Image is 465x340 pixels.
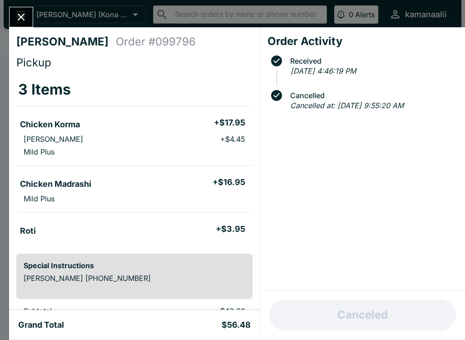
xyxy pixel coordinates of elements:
h5: + $17.95 [214,117,245,128]
h5: Chicken Korma [20,119,80,130]
h4: Order Activity [267,35,458,48]
p: Mild Plus [24,194,54,203]
button: Close [10,7,33,27]
p: [PERSON_NAME] [24,135,83,144]
h5: + $3.95 [216,224,245,235]
span: Received [286,57,458,65]
h5: $56.48 [222,320,251,330]
h5: Grand Total [18,320,64,330]
p: Subtotal [24,306,141,315]
h5: + $16.95 [213,177,245,188]
p: + $4.45 [220,135,245,144]
em: Cancelled at: [DATE] 9:55:20 AM [290,101,404,110]
h5: Chicken Madrashi [20,179,91,190]
h5: Roti [20,225,36,236]
h4: Order # 099796 [116,35,196,49]
p: $43.30 [156,306,245,315]
span: Pickup [16,56,51,69]
h4: [PERSON_NAME] [16,35,116,49]
p: Mild Plus [24,147,54,156]
p: [PERSON_NAME] [PHONE_NUMBER] [24,274,245,283]
em: [DATE] 4:46:19 PM [291,66,356,75]
h3: 3 Items [18,80,71,99]
table: orders table [16,73,252,246]
h6: Special Instructions [24,261,245,270]
span: Cancelled [286,91,458,100]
